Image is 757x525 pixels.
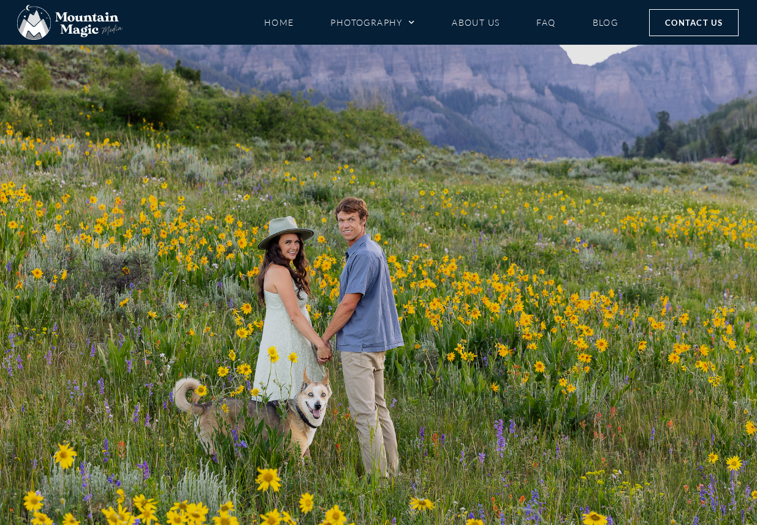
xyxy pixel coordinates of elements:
[264,12,618,33] nav: Menu
[330,12,415,33] a: Photography
[17,5,123,40] img: Mountain Magic Media photography logo Crested Butte Photographer
[649,9,739,36] a: Contact Us
[452,12,500,33] a: About Us
[536,12,555,33] a: FAQ
[665,16,723,29] span: Contact Us
[593,12,618,33] a: Blog
[264,12,294,33] a: Home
